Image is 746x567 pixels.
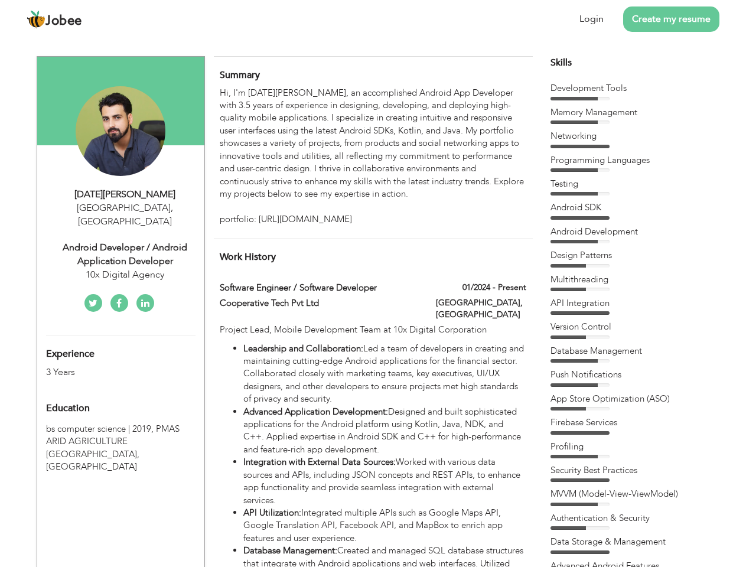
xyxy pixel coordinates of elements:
[243,507,526,545] li: Integrated multiple APIs such as Google Maps API, Google Translation API, Facebook API, and MapBo...
[45,15,82,28] span: Jobee
[46,403,90,414] span: Education
[550,464,698,477] div: Security Best Practices
[550,130,698,142] div: Networking
[46,201,204,229] div: [GEOGRAPHIC_DATA] [GEOGRAPHIC_DATA]
[220,69,260,82] span: Summary
[550,56,572,69] span: Skills
[550,82,698,94] div: Development Tools
[550,297,698,309] div: API Integration
[27,10,82,29] a: Jobee
[550,441,698,453] div: Profiling
[550,106,698,119] div: Memory Management
[46,188,204,201] div: [DATE][PERSON_NAME]
[220,282,418,294] label: Software Engineer / Software Developer
[27,10,45,29] img: jobee.io
[220,87,526,226] div: Hi, I'm [DATE][PERSON_NAME], an accomplished Android App Developer with 3.5 years of experience i...
[220,250,276,263] span: Work History
[550,393,698,405] div: App Store Optimization (ASO)
[243,545,337,556] strong: Database Management:
[550,154,698,167] div: Programming Languages
[436,297,526,321] label: [GEOGRAPHIC_DATA], [GEOGRAPHIC_DATA]
[171,201,173,214] span: ,
[243,406,526,457] li: Designed and built sophisticated applications for the Android platform using Kotlin, Java, NDK, a...
[46,268,204,282] div: 10x Digital Agency
[37,423,204,474] div: bs computer science, 2019
[550,345,698,357] div: Database Management
[550,178,698,190] div: Testing
[243,456,396,468] strong: Integration with External Data Sources:
[550,273,698,286] div: Multithreading
[550,512,698,524] div: Authentication & Security
[220,324,526,336] p: Project Lead, Mobile Development Team at 10x Digital Corporation
[46,241,204,268] div: Android Developer / Android Application Developer
[462,282,526,294] label: 01/2024 - Present
[46,349,95,360] span: Experience
[550,226,698,238] div: Android Development
[623,6,719,32] a: Create my resume
[243,406,388,418] strong: Advanced Application Development:
[243,343,526,406] li: Led a team of developers in creating and maintaining cutting-edge Android applications for the fi...
[550,321,698,333] div: Version Control
[243,456,526,507] li: Worked with various data sources and APIs, including JSON concepts and REST APIs, to enhance app ...
[46,366,168,379] div: 3 Years
[46,423,180,472] span: PMAS ARID AGRICULTURE [GEOGRAPHIC_DATA], [GEOGRAPHIC_DATA]
[550,536,698,548] div: Data Storage & Management
[220,297,418,309] label: Cooperative Tech Pvt Ltd
[550,488,698,500] div: MVVM (Model-View-ViewModel)
[550,416,698,429] div: Firebase Services
[550,201,698,214] div: Android SDK
[243,507,301,519] strong: API Utilization:
[243,343,363,354] strong: Leadership and Collaboration:
[550,249,698,262] div: Design Patterns
[550,369,698,381] div: Push Notifications
[579,12,604,26] a: Login
[46,423,154,435] span: bs computer science, PMAS ARID AGRICULTURE UNIVERSITY RAWLPINDI, 2019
